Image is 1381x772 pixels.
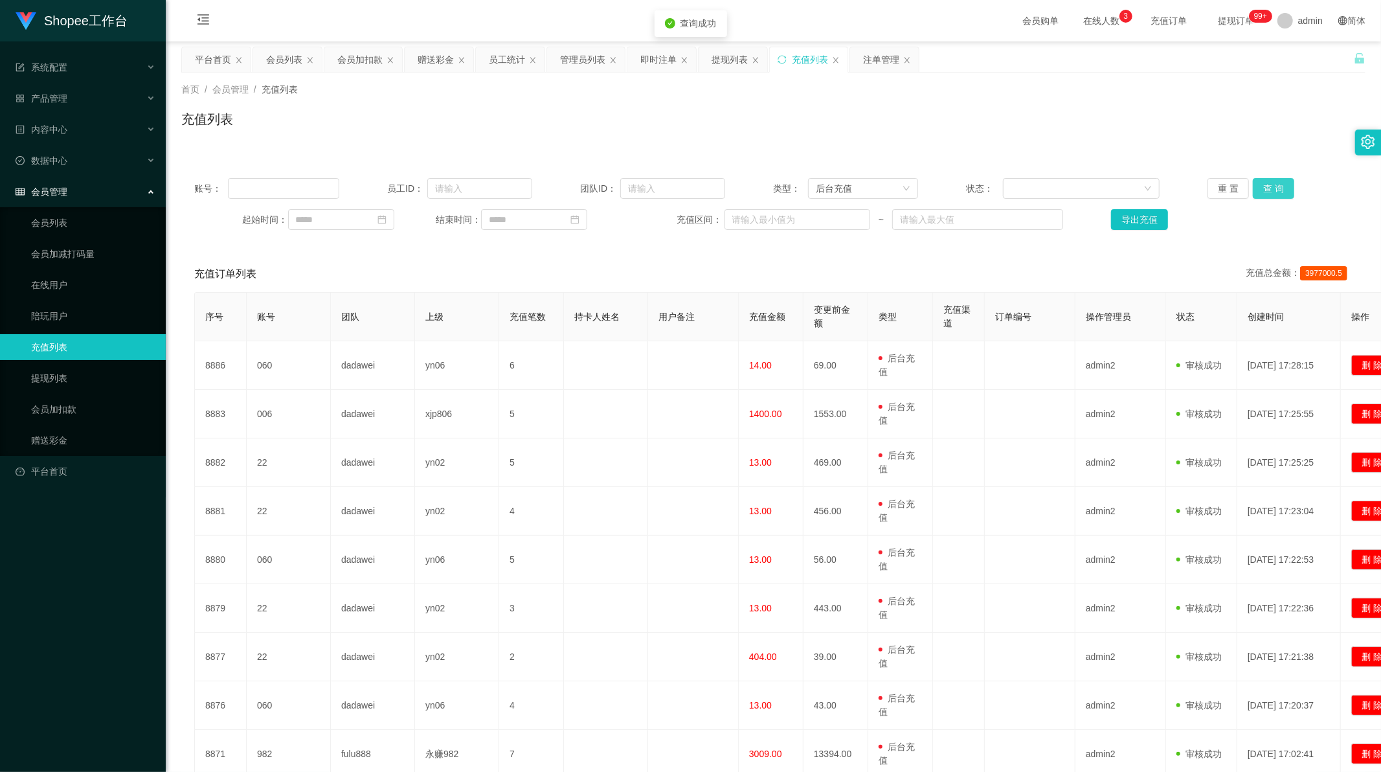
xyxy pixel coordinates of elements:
sup: 265 [1249,10,1272,23]
span: 后台充值 [879,742,915,766]
td: [DATE] 17:28:15 [1237,341,1341,390]
td: yn06 [415,536,499,584]
span: 审核成功 [1176,457,1222,468]
i: 图标: close [832,56,840,64]
td: 3 [499,584,564,633]
i: 图标: form [16,63,25,72]
span: 审核成功 [1176,409,1222,419]
i: 图标: close [306,56,314,64]
div: 充值总金额： [1246,266,1353,282]
i: 图标: close [609,56,617,64]
span: 审核成功 [1176,603,1222,613]
span: 用户备注 [658,312,695,322]
span: 结束时间： [436,213,481,227]
td: [DATE] 17:25:55 [1237,390,1341,438]
i: 图标: close [752,56,759,64]
span: 后台充值 [879,693,915,717]
td: dadawei [331,341,415,390]
span: 账号 [257,312,275,322]
td: 8883 [195,390,247,438]
span: 13.00 [749,700,772,710]
td: [DATE] 17:22:36 [1237,584,1341,633]
div: 后台充值 [816,179,852,198]
td: dadawei [331,487,415,536]
td: 006 [247,390,331,438]
i: 图标: unlock [1354,52,1365,64]
div: 赠送彩金 [418,47,454,72]
button: 导出充值 [1111,209,1168,230]
td: 22 [247,487,331,536]
span: 状态 [1176,312,1195,322]
div: 管理员列表 [560,47,605,72]
button: 重 置 [1207,178,1249,199]
i: 图标: setting [1361,135,1375,149]
span: 充值列表 [262,84,298,95]
span: 起始时间： [243,213,288,227]
div: 充值列表 [792,47,828,72]
div: 提现列表 [712,47,748,72]
td: 8886 [195,341,247,390]
a: 充值列表 [31,334,155,360]
td: 5 [499,438,564,487]
span: 14.00 [749,360,772,370]
span: 后台充值 [879,450,915,474]
td: [DATE] 17:22:53 [1237,536,1341,584]
td: admin2 [1075,390,1166,438]
button: 查 询 [1253,178,1294,199]
td: 060 [247,681,331,730]
td: 8877 [195,633,247,681]
span: 13.00 [749,457,772,468]
span: 1400.00 [749,409,782,419]
span: 后台充值 [879,402,915,426]
i: 图标: close [387,56,394,64]
i: 图标: menu-fold [181,1,225,42]
span: 产品管理 [16,93,67,104]
span: 404.00 [749,652,777,662]
span: 会员管理 [212,84,249,95]
img: logo.9652507e.png [16,12,36,30]
span: 后台充值 [879,644,915,668]
div: 注单管理 [863,47,899,72]
td: dadawei [331,536,415,584]
td: yn06 [415,681,499,730]
span: 审核成功 [1176,749,1222,759]
a: 图标: dashboard平台首页 [16,459,155,484]
i: 图标: close [235,56,243,64]
span: 序号 [205,312,223,322]
i: 图标: close [680,56,688,64]
td: 8879 [195,584,247,633]
i: 图标: check-circle-o [16,156,25,165]
td: 56.00 [803,536,868,584]
span: 订单编号 [995,312,1031,322]
td: yn02 [415,438,499,487]
span: 审核成功 [1176,652,1222,662]
i: 图标: global [1338,16,1347,25]
i: 图标: down [903,185,910,194]
span: 提现订单 [1211,16,1261,25]
td: 22 [247,584,331,633]
a: 在线用户 [31,272,155,298]
div: 会员加扣款 [337,47,383,72]
td: 4 [499,487,564,536]
span: 充值渠道 [943,304,971,328]
i: 图标: close [903,56,911,64]
td: 5 [499,390,564,438]
td: 8880 [195,536,247,584]
span: 13.00 [749,506,772,516]
h1: 充值列表 [181,109,233,129]
td: yn02 [415,584,499,633]
td: 6 [499,341,564,390]
td: dadawei [331,584,415,633]
span: 员工ID： [387,182,427,196]
i: 图标: appstore-o [16,94,25,103]
td: dadawei [331,681,415,730]
td: 43.00 [803,681,868,730]
span: 后台充值 [879,547,915,571]
i: icon: check-circle [665,18,675,28]
td: 1553.00 [803,390,868,438]
td: 443.00 [803,584,868,633]
td: yn06 [415,341,499,390]
td: dadawei [331,633,415,681]
span: 审核成功 [1176,506,1222,516]
td: admin2 [1075,341,1166,390]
